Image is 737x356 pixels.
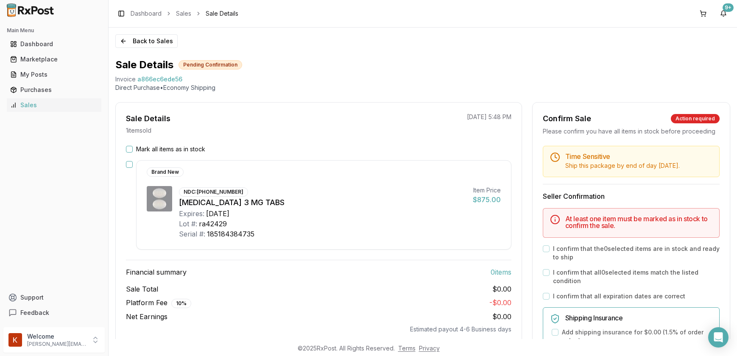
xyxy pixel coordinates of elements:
div: My Posts [10,70,98,79]
a: Purchases [7,82,101,97]
div: Purchases [10,86,98,94]
div: Sale Details [126,113,170,125]
span: Platform Fee [126,298,191,308]
nav: breadcrumb [131,9,238,18]
a: Marketplace [7,52,101,67]
a: Privacy [419,345,440,352]
label: Add shipping insurance for $0.00 ( 1.5 % of order value) [562,328,712,345]
a: Terms [398,345,416,352]
div: Action required [671,114,720,123]
span: Net Earnings [126,311,167,322]
p: [PERSON_NAME][EMAIL_ADDRESS][DOMAIN_NAME] [27,341,86,348]
div: Lot #: [179,219,197,229]
div: Item Price [473,186,501,195]
div: 10 % [171,299,191,308]
h1: Sale Details [115,58,173,72]
a: Sales [7,97,101,113]
p: 1 item sold [126,126,151,135]
p: Welcome [27,332,86,341]
span: 0 item s [491,267,511,277]
span: - $0.00 [489,298,511,307]
p: Direct Purchase • Economy Shipping [115,83,730,92]
button: 9+ [717,7,730,20]
div: Please confirm you have all items in stock before proceeding [543,127,720,136]
div: Pending Confirmation [179,60,242,70]
span: Sale Details [206,9,238,18]
span: Feedback [20,309,49,317]
div: [DATE] [206,209,229,219]
div: 9+ [723,3,734,12]
div: Confirm Sale [543,113,591,125]
button: Sales [3,98,105,112]
div: NDC: [PHONE_NUMBER] [179,187,248,197]
div: $875.00 [473,195,501,205]
button: My Posts [3,68,105,81]
div: ra42429 [199,219,227,229]
button: Purchases [3,83,105,97]
span: $0.00 [492,284,511,294]
span: $0.00 [492,312,511,321]
div: 185184384735 [207,229,254,239]
img: RxPost Logo [3,3,58,17]
div: Expires: [179,209,204,219]
h5: Time Sensitive [565,153,712,160]
div: Brand New [147,167,184,177]
div: Estimated payout 4-6 Business days [126,325,511,334]
h5: At least one item must be marked as in stock to confirm the sale. [565,215,712,229]
span: Sale Total [126,284,158,294]
div: Dashboard [10,40,98,48]
img: User avatar [8,333,22,347]
h3: Seller Confirmation [543,191,720,201]
label: I confirm that all 0 selected items match the listed condition [553,268,720,285]
h2: Main Menu [7,27,101,34]
a: My Posts [7,67,101,82]
button: Back to Sales [115,34,178,48]
span: Financial summary [126,267,187,277]
div: Serial #: [179,229,205,239]
h5: Shipping Insurance [565,314,712,321]
label: I confirm that the 0 selected items are in stock and ready to ship [553,245,720,261]
p: [DATE] 5:48 PM [467,113,511,121]
div: Marketplace [10,55,98,64]
button: Dashboard [3,37,105,51]
a: Dashboard [7,36,101,52]
button: Support [3,290,105,305]
a: Dashboard [131,9,162,18]
span: a866ec6ede56 [137,75,182,83]
div: Open Intercom Messenger [708,327,729,348]
button: Feedback [3,305,105,320]
label: Mark all items as in stock [136,145,205,153]
img: Rybelsus 3 MG TABS [147,186,172,211]
label: I confirm that all expiration dates are correct [553,292,685,300]
div: Invoice [115,75,136,83]
button: Marketplace [3,53,105,66]
div: [MEDICAL_DATA] 3 MG TABS [179,197,466,209]
span: Ship this package by end of day [DATE] . [565,162,680,169]
a: Sales [176,9,191,18]
div: Sales [10,101,98,109]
